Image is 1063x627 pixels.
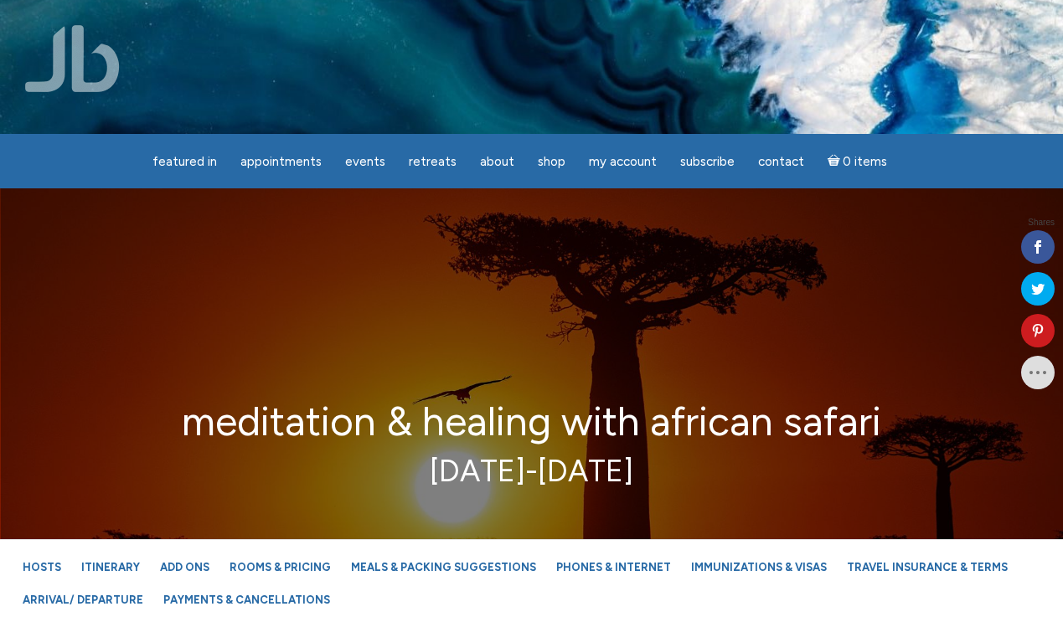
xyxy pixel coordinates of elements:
[528,146,575,178] a: Shop
[548,552,679,582] a: Phones & Internet
[155,585,338,614] a: Payments & Cancellations
[409,154,457,169] span: Retreats
[680,154,735,169] span: Subscribe
[343,552,544,582] a: Meals & Packing Suggestions
[240,154,322,169] span: Appointments
[748,146,814,178] a: Contact
[480,154,514,169] span: About
[470,146,524,178] a: About
[589,154,657,169] span: My Account
[818,144,898,178] a: Cart0 items
[345,154,385,169] span: Events
[142,146,227,178] a: featured in
[221,552,339,582] a: Rooms & Pricing
[839,552,1016,582] a: Travel Insurance & Terms
[670,146,745,178] a: Subscribe
[335,146,395,178] a: Events
[73,552,148,582] a: Itinerary
[579,146,667,178] a: My Account
[152,154,217,169] span: featured in
[230,146,332,178] a: Appointments
[25,25,120,92] img: Jamie Butler. The Everyday Medium
[843,156,887,168] span: 0 items
[758,154,804,169] span: Contact
[538,154,565,169] span: Shop
[399,146,467,178] a: Retreats
[53,450,1009,492] p: [DATE]-[DATE]
[1028,218,1055,227] span: Shares
[14,585,152,614] a: Arrival/ Departure
[683,552,835,582] a: Immunizations & Visas
[14,552,70,582] a: Hosts
[152,552,218,582] a: Add Ons
[828,154,844,169] i: Cart
[53,399,1009,444] h2: Meditation & Healing with African Safari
